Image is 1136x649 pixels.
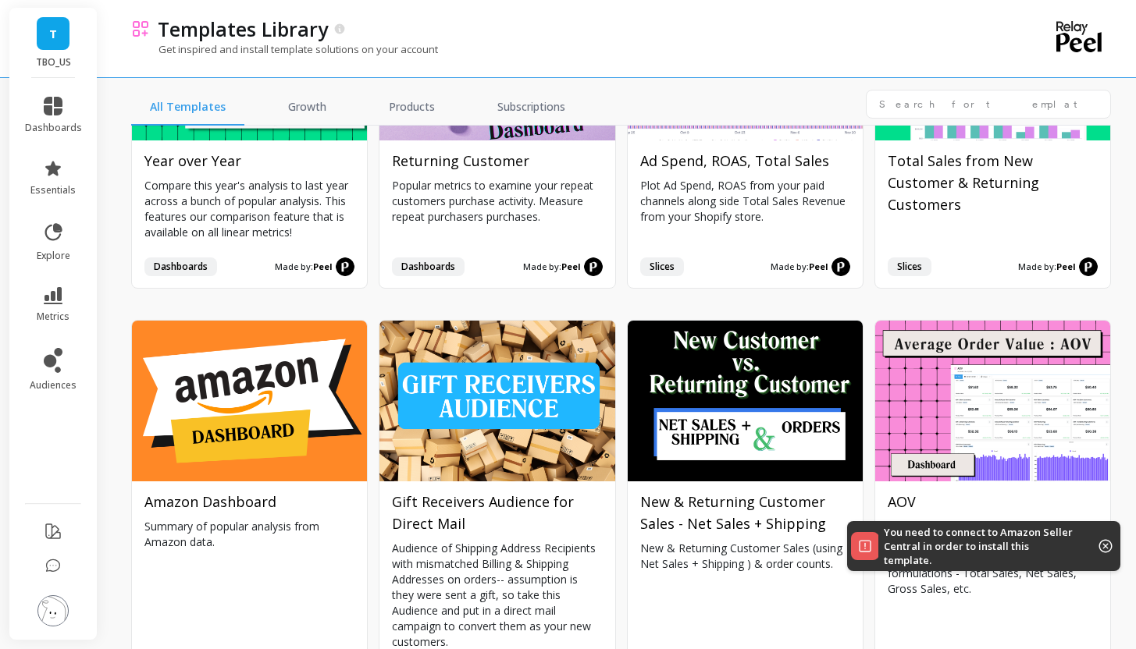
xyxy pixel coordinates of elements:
a: All Templates [131,90,244,126]
span: T [49,25,57,43]
span: explore [37,250,70,262]
img: header icon [131,20,150,38]
nav: Tabs [131,90,584,126]
p: Get inspired and install template solutions on your account [131,42,438,56]
img: profile picture [37,595,69,626]
p: TBO_US [25,56,82,69]
span: dashboards [25,122,82,134]
span: essentials [30,184,76,197]
p: Templates Library [158,16,328,42]
input: Search for templates [866,90,1111,119]
a: Products [370,90,454,126]
span: metrics [37,310,69,323]
a: Subscriptions [479,90,584,126]
span: audiences [30,379,77,392]
p: You need to connect to Amazon Seller Central in order to install this template. [884,525,1075,567]
a: Growth [269,90,345,126]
